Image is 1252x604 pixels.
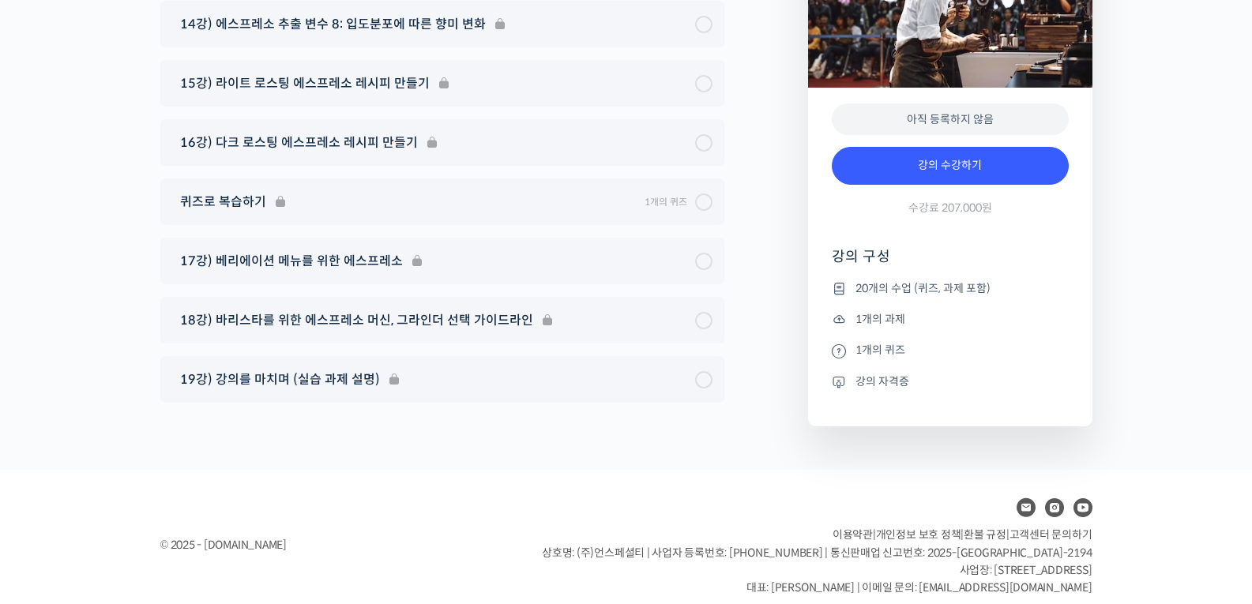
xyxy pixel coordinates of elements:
li: 20개의 수업 (퀴즈, 과제 포함) [832,279,1069,298]
a: 홈 [5,473,104,512]
li: 1개의 퀴즈 [832,341,1069,360]
a: 대화 [104,473,204,512]
h4: 강의 구성 [832,247,1069,279]
span: 수강료 207,000원 [908,201,992,216]
a: 이용약관 [833,527,873,542]
a: 환불 규정 [964,527,1006,542]
li: 1개의 과제 [832,310,1069,328]
a: 개인정보 보호 정책 [876,527,961,542]
a: 강의 수강하기 [832,147,1069,185]
div: 아직 등록하지 않음 [832,103,1069,136]
span: 홈 [50,497,59,509]
li: 강의 자격증 [832,372,1069,391]
span: 대화 [145,497,164,510]
span: 고객센터 문의하기 [1009,527,1092,542]
span: 설정 [244,497,263,509]
a: 설정 [204,473,303,512]
p: | | | 상호명: (주)언스페셜티 | 사업자 등록번호: [PHONE_NUMBER] | 통신판매업 신고번호: 2025-[GEOGRAPHIC_DATA]-2194 사업장: [ST... [542,526,1092,597]
div: © 2025 - [DOMAIN_NAME] [160,535,503,556]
